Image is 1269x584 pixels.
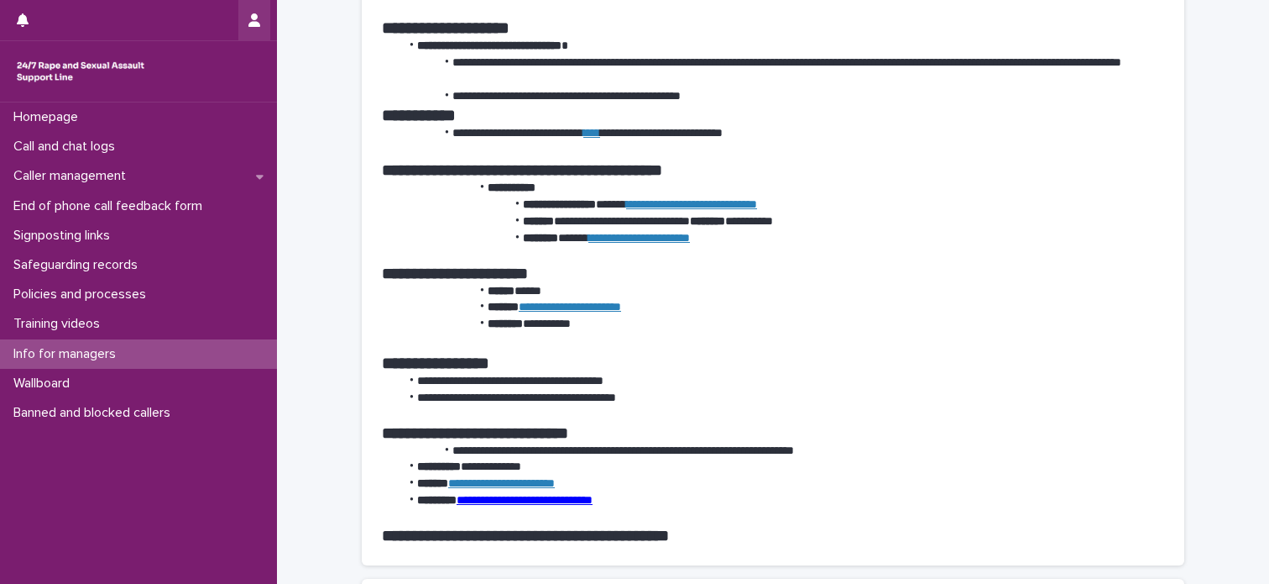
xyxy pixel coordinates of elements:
[7,287,159,303] p: Policies and processes
[7,168,139,184] p: Caller management
[7,257,151,273] p: Safeguarding records
[7,139,128,155] p: Call and chat logs
[7,198,216,214] p: End of phone call feedback form
[7,405,184,421] p: Banned and blocked callers
[13,55,148,88] img: rhQMoQhaT3yELyF149Cw
[7,228,123,244] p: Signposting links
[7,316,113,332] p: Training videos
[7,376,83,392] p: Wallboard
[7,109,91,125] p: Homepage
[7,346,129,362] p: Info for managers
